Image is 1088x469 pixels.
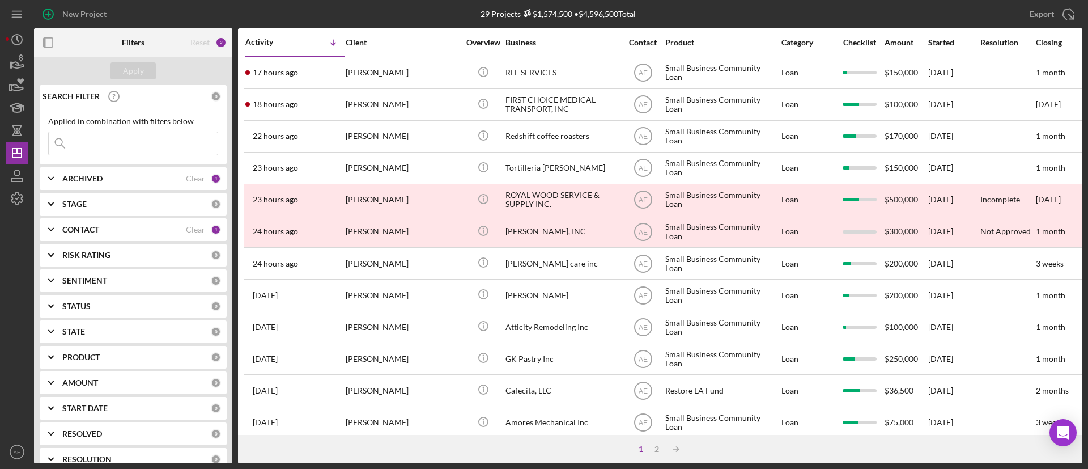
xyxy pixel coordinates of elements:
[211,403,221,413] div: 0
[781,312,834,342] div: Loan
[1036,226,1065,236] time: 1 month
[346,344,459,374] div: [PERSON_NAME]
[928,58,979,88] div: [DATE]
[462,38,504,47] div: Overview
[346,38,459,47] div: Client
[346,90,459,120] div: [PERSON_NAME]
[885,290,918,300] span: $200,000
[665,248,779,278] div: Small Business Community Loan
[346,280,459,310] div: [PERSON_NAME]
[211,174,221,184] div: 1
[928,153,979,183] div: [DATE]
[928,375,979,405] div: [DATE]
[211,352,221,362] div: 0
[211,199,221,209] div: 0
[62,200,87,209] b: STAGE
[665,280,779,310] div: Small Business Community Loan
[1036,290,1065,300] time: 1 month
[885,217,927,247] div: $300,000
[505,248,619,278] div: [PERSON_NAME] care inc
[62,251,110,260] b: RISK RATING
[505,312,619,342] div: Atticity Remodeling Inc
[781,121,834,151] div: Loan
[1049,419,1077,446] div: Open Intercom Messenger
[638,260,647,268] text: AE
[346,153,459,183] div: [PERSON_NAME]
[633,445,649,454] div: 1
[665,408,779,438] div: Small Business Community Loan
[253,132,298,141] time: 2025-09-29 18:23
[62,327,85,336] b: STATE
[211,327,221,337] div: 0
[505,185,619,215] div: ROYAL WOOD SERVICE & SUPPLY INC.
[62,276,107,285] b: SENTIMENT
[885,67,918,77] span: $150,000
[638,355,647,363] text: AE
[14,449,21,455] text: AE
[505,408,619,438] div: Amores Mechanical Inc
[346,375,459,405] div: [PERSON_NAME]
[665,217,779,247] div: Small Business Community Loan
[638,69,647,77] text: AE
[622,38,664,47] div: Contact
[186,225,205,234] div: Clear
[62,378,98,387] b: AMOUNT
[665,58,779,88] div: Small Business Community Loan
[665,185,779,215] div: Small Business Community Loan
[928,38,979,47] div: Started
[1036,259,1064,268] time: 3 weeks
[928,312,979,342] div: [DATE]
[253,227,298,236] time: 2025-09-29 16:39
[505,90,619,120] div: FIRST CHOICE MEDICAL TRANSPORT, INC
[638,228,647,236] text: AE
[123,62,144,79] div: Apply
[253,418,278,427] time: 2025-09-26 21:38
[781,375,834,405] div: Loan
[928,185,979,215] div: [DATE]
[346,217,459,247] div: [PERSON_NAME]
[781,185,834,215] div: Loan
[665,90,779,120] div: Small Business Community Loan
[211,91,221,102] div: 0
[885,163,918,172] span: $150,000
[638,323,647,331] text: AE
[980,38,1035,47] div: Resolution
[928,217,979,247] div: [DATE]
[505,153,619,183] div: Tortilleria [PERSON_NAME]
[505,121,619,151] div: Redshift coffee roasters
[638,101,647,109] text: AE
[186,174,205,183] div: Clear
[253,195,298,204] time: 2025-09-29 17:24
[885,131,918,141] span: $170,000
[885,259,918,268] span: $200,000
[781,280,834,310] div: Loan
[781,38,834,47] div: Category
[346,248,459,278] div: [PERSON_NAME]
[62,353,100,362] b: PRODUCT
[928,344,979,374] div: [DATE]
[885,354,918,364] span: $250,000
[34,3,118,26] button: New Project
[649,445,665,454] div: 2
[928,121,979,151] div: [DATE]
[885,386,913,395] span: $36,500
[62,429,102,438] b: RESOLVED
[505,217,619,247] div: [PERSON_NAME], INC
[781,90,834,120] div: Loan
[215,37,227,48] div: 2
[62,3,107,26] div: New Project
[253,323,278,332] time: 2025-09-29 15:29
[62,302,91,311] b: STATUS
[665,121,779,151] div: Small Business Community Loan
[638,133,647,141] text: AE
[521,9,572,19] div: $1,574,500
[885,99,918,109] span: $100,000
[211,276,221,286] div: 0
[42,92,100,101] b: SEARCH FILTER
[211,454,221,464] div: 0
[980,195,1020,204] div: Incomplete
[1036,195,1061,204] time: [DATE]
[781,153,834,183] div: Loan
[638,387,647,395] text: AE
[481,9,636,19] div: 29 Projects • $4,596,500 Total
